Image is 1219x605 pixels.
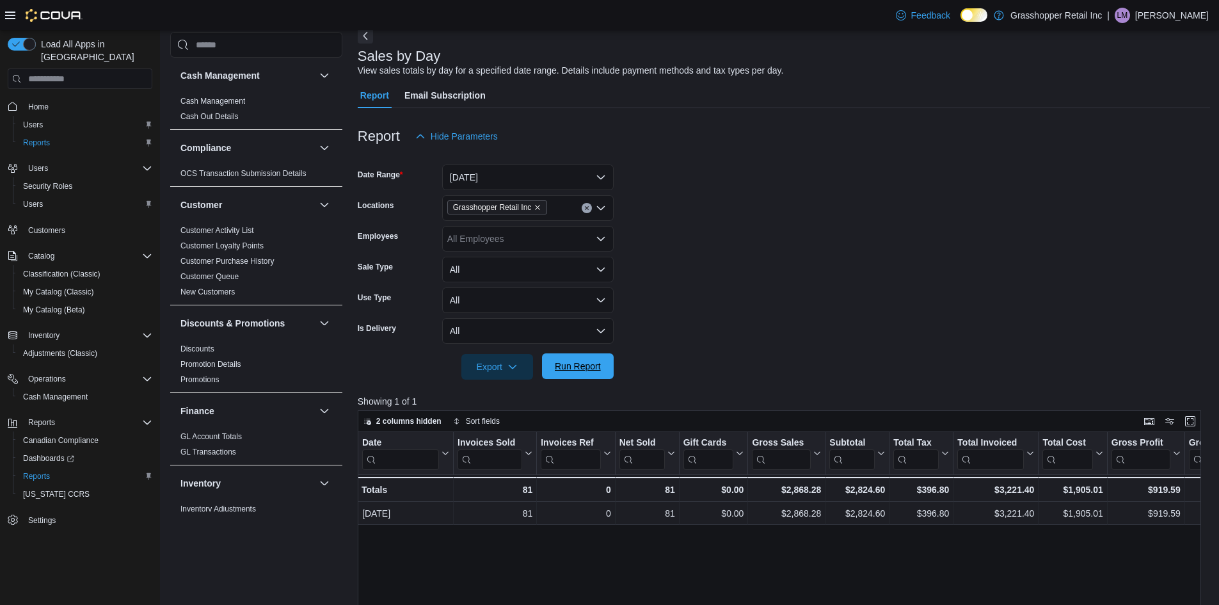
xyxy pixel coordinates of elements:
[619,482,674,497] div: 81
[1042,506,1103,521] div: $1,905.01
[541,437,610,470] button: Invoices Ref
[466,416,500,426] span: Sort fields
[180,432,242,441] a: GL Account Totals
[13,116,157,134] button: Users
[683,437,733,470] div: Gift Card Sales
[1010,8,1102,23] p: Grasshopper Retail Inc
[541,506,610,521] div: 0
[23,415,60,430] button: Reports
[3,370,157,388] button: Operations
[1162,414,1177,429] button: Display options
[180,69,314,82] button: Cash Management
[170,93,342,129] div: Cash Management
[18,179,77,194] a: Security Roles
[1042,437,1103,470] button: Total Cost
[26,9,83,22] img: Cova
[180,225,254,236] span: Customer Activity List
[619,437,674,470] button: Net Sold
[180,405,214,417] h3: Finance
[1111,437,1170,449] div: Gross Profit
[23,287,94,297] span: My Catalog (Classic)
[358,262,393,272] label: Sale Type
[23,248,60,264] button: Catalog
[362,506,449,521] div: [DATE]
[180,317,314,330] button: Discounts & Promotions
[180,360,241,369] a: Promotion Details
[358,231,398,241] label: Employees
[957,506,1034,521] div: $3,221.40
[23,223,70,238] a: Customers
[28,225,65,236] span: Customers
[404,83,486,108] span: Email Subscription
[362,437,449,470] button: Date
[18,346,102,361] a: Adjustments (Classic)
[18,389,152,405] span: Cash Management
[431,130,498,143] span: Hide Parameters
[180,448,236,456] a: GL Transactions
[18,135,55,150] a: Reports
[18,135,152,150] span: Reports
[358,323,396,334] label: Is Delivery
[683,482,744,497] div: $0.00
[18,197,152,212] span: Users
[442,165,614,190] button: [DATE]
[18,469,152,484] span: Reports
[13,177,157,195] button: Security Roles
[619,437,664,470] div: Net Sold
[317,197,332,213] button: Customer
[180,97,245,106] a: Cash Management
[18,266,152,282] span: Classification (Classic)
[18,469,55,484] a: Reports
[23,269,100,279] span: Classification (Classic)
[1135,8,1209,23] p: [PERSON_NAME]
[829,482,885,497] div: $2,824.60
[180,69,260,82] h3: Cash Management
[18,197,48,212] a: Users
[180,168,307,179] span: OCS Transaction Submission Details
[170,429,342,465] div: Finance
[893,437,939,449] div: Total Tax
[541,437,600,470] div: Invoices Ref
[752,482,821,497] div: $2,868.28
[829,437,875,470] div: Subtotal
[180,241,264,251] span: Customer Loyalty Points
[1111,482,1181,497] div: $919.59
[582,203,592,213] button: Clear input
[358,28,373,44] button: Next
[3,511,157,529] button: Settings
[18,179,152,194] span: Security Roles
[442,257,614,282] button: All
[13,432,157,449] button: Canadian Compliance
[180,257,275,266] a: Customer Purchase History
[18,451,152,466] span: Dashboards
[542,353,614,379] button: Run Report
[752,506,821,521] div: $2,868.28
[317,403,332,419] button: Finance
[1111,437,1170,470] div: Gross Profit
[13,134,157,152] button: Reports
[180,198,314,211] button: Customer
[18,433,152,448] span: Canadian Compliance
[28,374,66,384] span: Operations
[18,451,79,466] a: Dashboards
[596,203,606,213] button: Open list of options
[555,360,601,373] span: Run Report
[23,305,85,315] span: My Catalog (Beta)
[18,487,95,502] a: [US_STATE] CCRS
[893,482,949,497] div: $396.80
[170,166,342,186] div: Compliance
[752,437,811,470] div: Gross Sales
[410,124,503,149] button: Hide Parameters
[180,504,256,514] span: Inventory Adjustments
[180,226,254,235] a: Customer Activity List
[18,284,152,300] span: My Catalog (Classic)
[180,169,307,178] a: OCS Transaction Submission Details
[180,111,239,122] span: Cash Out Details
[448,414,505,429] button: Sort fields
[180,198,222,211] h3: Customer
[28,251,54,261] span: Catalog
[458,482,532,497] div: 81
[3,97,157,115] button: Home
[180,477,314,490] button: Inventory
[358,170,403,180] label: Date Range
